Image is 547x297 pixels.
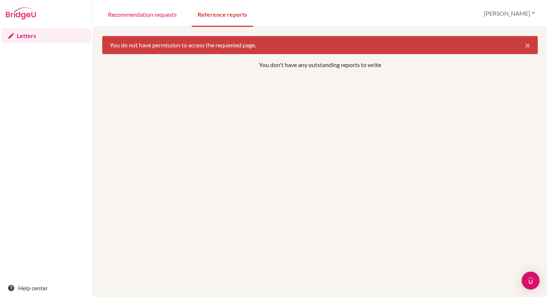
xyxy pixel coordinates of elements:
[518,36,538,54] button: Close
[102,1,183,27] a: Recommendation requests
[480,6,538,20] button: [PERSON_NAME]
[525,40,530,50] span: ×
[1,28,91,43] a: Letters
[1,281,91,296] a: Help center
[102,36,538,54] div: You do not have permission to access the requested page.
[144,60,496,69] p: You don't have any outstanding reports to write
[192,1,253,27] a: Reference reports
[6,7,36,19] img: Bridge-U
[522,272,540,290] div: Open Intercom Messenger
